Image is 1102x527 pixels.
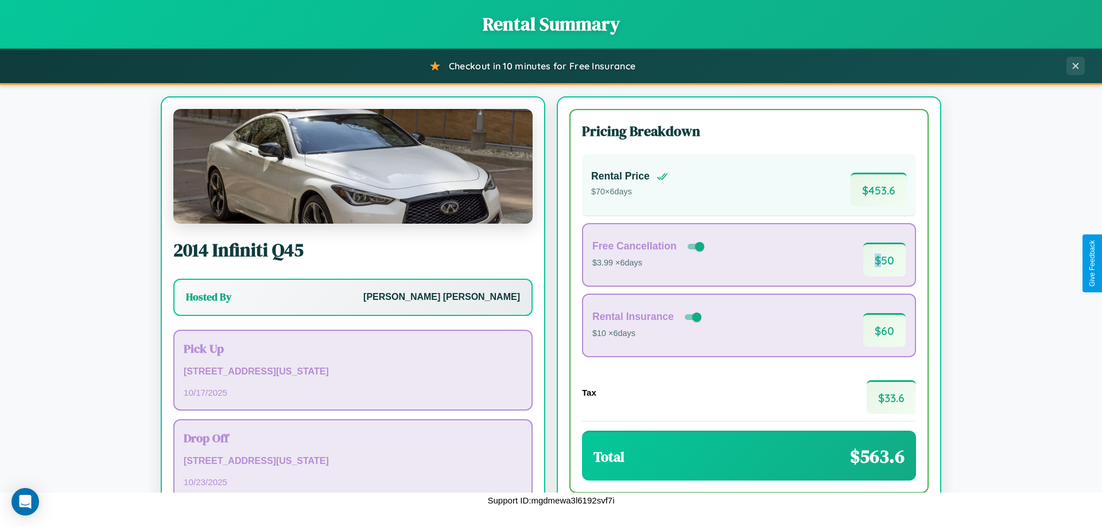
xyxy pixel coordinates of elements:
[591,185,668,200] p: $ 70 × 6 days
[173,237,533,263] h2: 2014 Infiniti Q45
[582,388,596,397] h4: Tax
[488,493,615,508] p: Support ID: mgdmewa3l6192svf7i
[184,453,522,470] p: [STREET_ADDRESS][US_STATE]
[592,240,677,252] h4: Free Cancellation
[184,340,522,357] h3: Pick Up
[863,313,906,347] span: $ 60
[184,474,522,490] p: 10 / 23 / 2025
[851,173,907,206] span: $ 453.6
[863,243,906,276] span: $ 50
[591,170,650,182] h4: Rental Price
[592,326,704,341] p: $10 × 6 days
[582,122,916,140] h3: Pricing Breakdown
[184,385,522,400] p: 10 / 17 / 2025
[593,447,624,466] h3: Total
[850,444,905,469] span: $ 563.6
[449,60,635,72] span: Checkout in 10 minutes for Free Insurance
[11,11,1091,37] h1: Rental Summary
[184,364,522,380] p: [STREET_ADDRESS][US_STATE]
[173,109,533,224] img: Infiniti Q45
[11,488,39,516] div: Open Intercom Messenger
[592,311,674,323] h4: Rental Insurance
[363,289,520,306] p: [PERSON_NAME] [PERSON_NAME]
[1088,240,1096,287] div: Give Feedback
[184,430,522,446] h3: Drop Off
[592,256,707,271] p: $3.99 × 6 days
[186,290,231,304] h3: Hosted By
[867,380,916,414] span: $ 33.6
